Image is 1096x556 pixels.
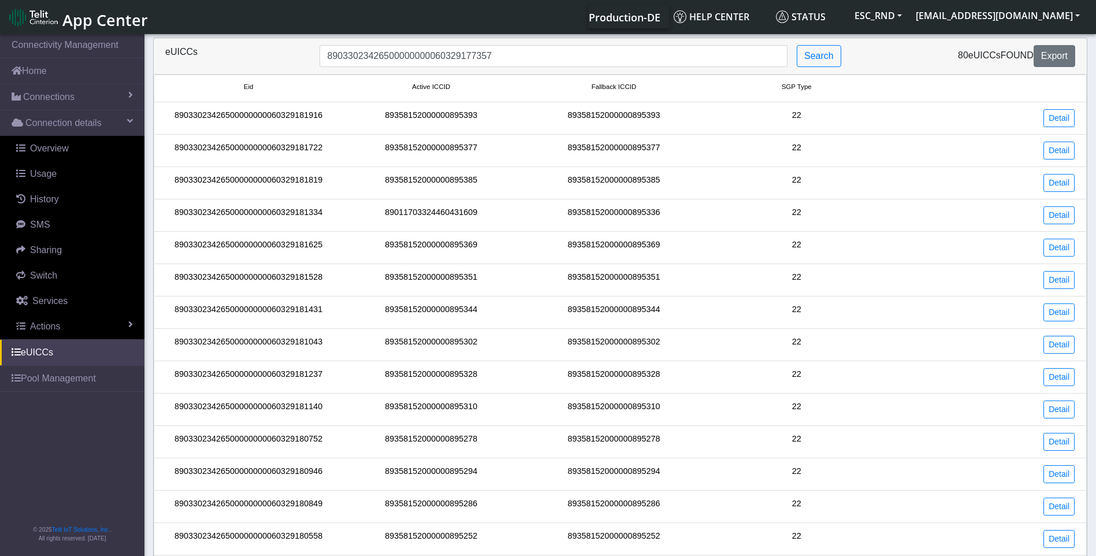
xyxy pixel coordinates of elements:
[705,401,888,418] div: 22
[157,45,311,67] div: eUICCs
[522,465,705,483] div: 89358152000000895294
[522,530,705,548] div: 89358152000000895252
[848,5,909,26] button: ESC_RND
[522,336,705,354] div: 89358152000000895302
[340,336,522,354] div: 89358152000000895302
[23,90,75,104] span: Connections
[5,288,144,314] a: Services
[1043,271,1075,289] a: Detail
[5,136,144,161] a: Overview
[30,270,57,280] span: Switch
[157,530,340,548] div: 89033023426500000000060329180558
[340,239,522,257] div: 89358152000000895369
[776,10,789,23] img: status.svg
[1043,174,1075,192] a: Detail
[705,336,888,354] div: 22
[1043,433,1075,451] a: Detail
[705,239,888,257] div: 22
[157,142,340,160] div: 89033023426500000000060329181722
[319,45,787,67] input: Search...
[157,109,340,127] div: 89033023426500000000060329181916
[157,239,340,257] div: 89033023426500000000060329181625
[705,271,888,289] div: 22
[589,10,660,24] span: Production-DE
[5,314,144,339] a: Actions
[5,161,144,187] a: Usage
[25,116,102,130] span: Connection details
[1043,465,1075,483] a: Detail
[52,527,110,533] a: Telit IoT Solutions, Inc.
[1043,303,1075,321] a: Detail
[522,303,705,321] div: 89358152000000895344
[30,245,62,255] span: Sharing
[30,169,57,179] span: Usage
[1043,336,1075,354] a: Detail
[705,498,888,516] div: 22
[522,271,705,289] div: 89358152000000895351
[9,8,58,27] img: logo-telit-cinterion-gw-new.png
[776,10,826,23] span: Status
[1001,50,1034,60] span: found
[157,465,340,483] div: 89033023426500000000060329180946
[340,368,522,386] div: 89358152000000895328
[157,401,340,418] div: 89033023426500000000060329181140
[30,321,60,331] span: Actions
[674,10,686,23] img: knowledge.svg
[340,303,522,321] div: 89358152000000895344
[5,263,144,288] a: Switch
[705,206,888,224] div: 22
[5,212,144,238] a: SMS
[340,142,522,160] div: 89358152000000895377
[705,465,888,483] div: 22
[1043,401,1075,418] a: Detail
[340,401,522,418] div: 89358152000000895310
[522,498,705,516] div: 89358152000000895286
[522,239,705,257] div: 89358152000000895369
[32,296,68,306] span: Services
[705,433,888,451] div: 22
[705,142,888,160] div: 22
[157,368,340,386] div: 89033023426500000000060329181237
[1043,239,1075,257] a: Detail
[9,5,146,29] a: App Center
[340,498,522,516] div: 89358152000000895286
[157,206,340,224] div: 89033023426500000000060329181334
[340,433,522,451] div: 89358152000000895278
[340,109,522,127] div: 89358152000000895393
[522,206,705,224] div: 89358152000000895336
[522,142,705,160] div: 89358152000000895377
[157,303,340,321] div: 89033023426500000000060329181431
[522,401,705,418] div: 89358152000000895310
[1043,498,1075,516] a: Detail
[1034,45,1075,67] button: Export
[797,45,841,67] button: Search
[412,82,450,92] span: Active ICCID
[5,187,144,212] a: History
[522,368,705,386] div: 89358152000000895328
[522,174,705,192] div: 89358152000000895385
[340,530,522,548] div: 89358152000000895252
[968,50,1001,60] span: eUICCs
[909,5,1087,26] button: [EMAIL_ADDRESS][DOMAIN_NAME]
[705,303,888,321] div: 22
[771,5,848,28] a: Status
[705,530,888,548] div: 22
[30,143,69,153] span: Overview
[5,238,144,263] a: Sharing
[1043,368,1075,386] a: Detail
[669,5,771,28] a: Help center
[1043,530,1075,548] a: Detail
[705,368,888,386] div: 22
[157,433,340,451] div: 89033023426500000000060329180752
[340,174,522,192] div: 89358152000000895385
[674,10,749,23] span: Help center
[340,465,522,483] div: 89358152000000895294
[244,82,254,92] span: Eid
[592,82,636,92] span: Fallback ICCID
[1043,109,1075,127] a: Detail
[30,194,59,204] span: History
[157,271,340,289] div: 89033023426500000000060329181528
[588,5,660,28] a: Your current platform instance
[1043,142,1075,160] a: Detail
[705,109,888,127] div: 22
